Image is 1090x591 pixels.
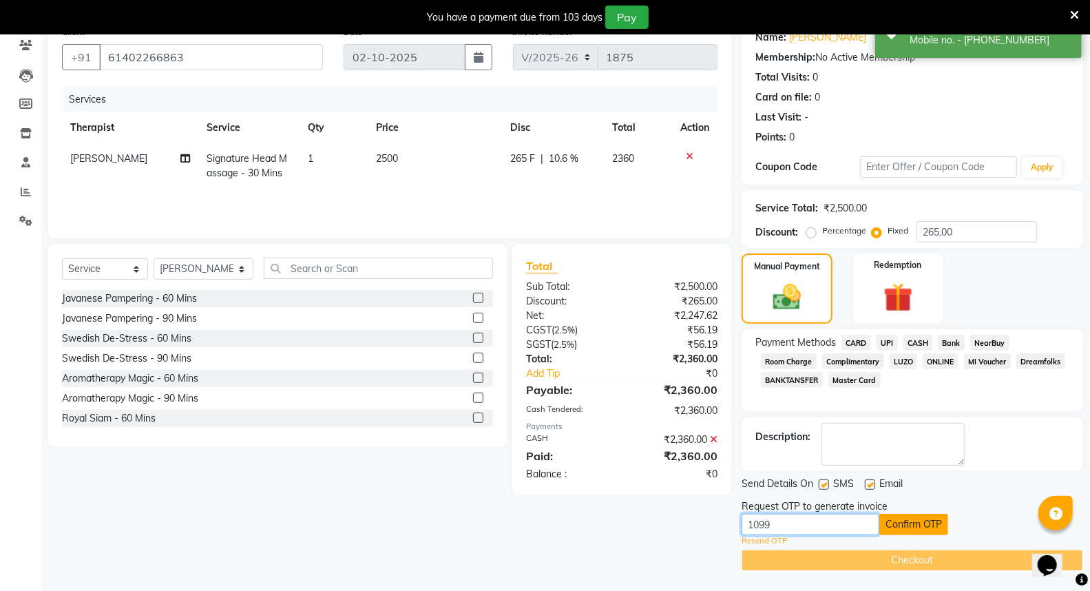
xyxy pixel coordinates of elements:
span: Signature Head Massage - 30 Mins [207,152,287,179]
button: Confirm OTP [879,514,948,535]
div: Payments [526,421,717,433]
input: Enter OTP [742,514,879,535]
div: You have a payment due from 103 days [427,10,602,25]
button: Pay [605,6,649,29]
span: NearBuy [970,335,1009,351]
div: No Active Membership [755,50,1069,65]
div: Total Visits: [755,70,810,85]
div: 0 [789,130,795,145]
span: [PERSON_NAME] [70,152,147,165]
span: 2500 [376,152,398,165]
div: ₹265.00 [622,294,728,309]
div: Royal Siam - 60 Mins [62,411,156,426]
span: CASH [903,335,933,351]
span: 10.6 % [549,152,578,166]
a: Add Tip [516,366,639,381]
span: | [541,152,543,166]
span: LUZO [890,353,918,369]
div: Last Visit: [755,110,801,125]
span: BANKTANSFER [761,372,823,388]
div: Name: [755,30,786,45]
div: 0 [813,70,818,85]
div: Aromatherapy Magic - 60 Mins [62,371,198,386]
div: ( ) [516,323,622,338]
span: Complimentary [822,353,884,369]
span: 2.5% [554,324,575,335]
th: Therapist [62,112,198,143]
div: Swedish De-Stress - 90 Mins [62,351,191,366]
div: ₹2,360.00 [622,352,728,366]
div: ₹56.19 [622,323,728,338]
span: 265 F [510,152,535,166]
span: SMS [833,477,854,494]
div: 0 [815,90,820,105]
div: CASH [516,433,622,447]
div: Cash Tendered: [516,404,622,418]
div: ₹2,247.62 [622,309,728,323]
th: Qty [300,112,367,143]
div: Membership: [755,50,815,65]
span: Room Charge [761,353,817,369]
span: CARD [841,335,871,351]
img: _cash.svg [764,281,810,313]
div: ₹0 [622,467,728,481]
div: ₹56.19 [622,338,728,352]
button: Apply [1023,157,1062,178]
div: Payable: [516,382,622,398]
div: ₹2,360.00 [622,448,728,464]
th: Price [368,112,502,143]
button: +91 [62,44,101,70]
img: _gift.svg [874,280,922,315]
th: Action [672,112,717,143]
span: SGST [526,338,551,351]
input: Enter Offer / Coupon Code [860,156,1017,178]
label: Percentage [822,225,866,237]
th: Total [604,112,672,143]
span: UPI [877,335,898,351]
span: Bank [938,335,965,351]
div: Sub Total: [516,280,622,294]
span: Email [879,477,903,494]
label: Fixed [888,225,908,237]
div: Balance : [516,467,622,481]
div: Card on file: [755,90,812,105]
div: Service Total: [755,201,818,216]
div: ₹0 [640,366,728,381]
div: Javanese Pampering - 90 Mins [62,311,197,326]
span: 1 [308,152,313,165]
div: Net: [516,309,622,323]
div: Javanese Pampering - 60 Mins [62,291,197,306]
div: Swedish De-Stress - 60 Mins [62,331,191,346]
div: ₹2,360.00 [622,404,728,418]
div: Points: [755,130,786,145]
span: 2.5% [554,339,574,350]
span: Master Card [828,372,881,388]
a: [PERSON_NAME] [789,30,866,45]
div: Paid: [516,448,622,464]
div: Coupon Code [755,160,860,174]
span: ONLINE [923,353,958,369]
div: Total: [516,352,622,366]
div: ₹2,360.00 [622,382,728,398]
div: Discount: [516,294,622,309]
div: Services [63,87,728,112]
div: Description: [755,430,810,444]
iframe: chat widget [1032,536,1076,577]
div: Aromatherapy Magic - 90 Mins [62,391,198,406]
th: Service [198,112,300,143]
span: Payment Methods [755,335,836,350]
input: Search by Name/Mobile/Email/Code [99,44,323,70]
span: 2360 [612,152,634,165]
span: Send Details On [742,477,813,494]
div: ( ) [516,338,622,352]
label: Manual Payment [754,260,820,273]
div: Request OTP to generate invoice [742,499,888,514]
a: Resend OTP [742,535,787,547]
div: ₹2,500.00 [622,280,728,294]
span: MI Voucher [964,353,1011,369]
input: Search or Scan [264,258,493,279]
label: Redemption [874,259,922,271]
span: Total [526,259,558,273]
span: CGST [526,324,552,336]
div: ₹2,500.00 [824,201,867,216]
